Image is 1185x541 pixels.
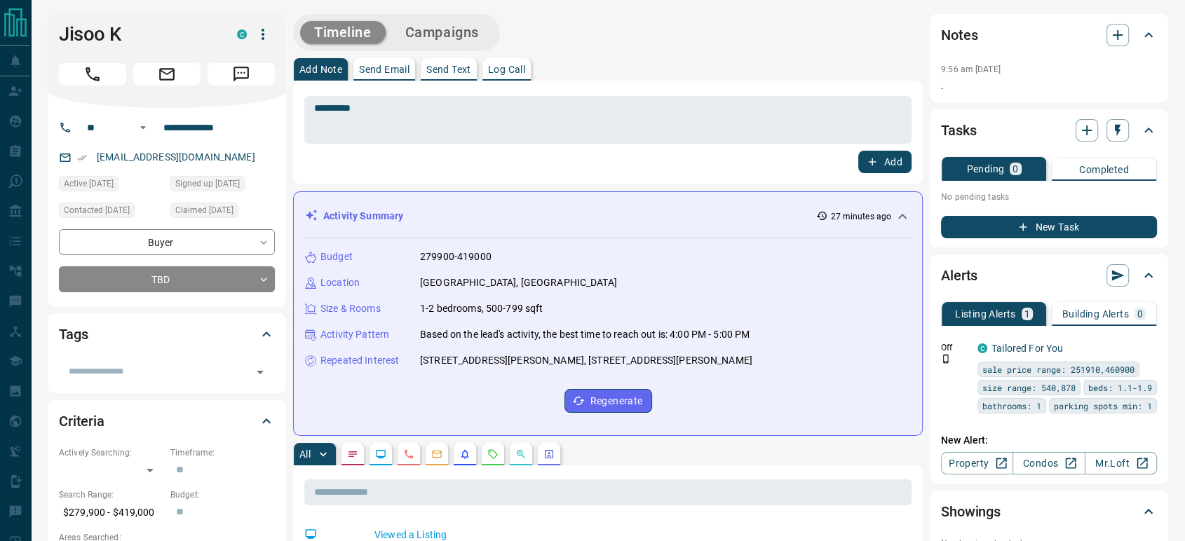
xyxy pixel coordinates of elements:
[135,119,151,136] button: Open
[1054,399,1152,413] span: parking spots min: 1
[320,353,399,368] p: Repeated Interest
[941,259,1157,292] div: Alerts
[170,176,275,196] div: Mon Aug 11 2025
[941,452,1013,474] a: Property
[487,448,499,460] svg: Requests
[982,399,1041,413] span: bathrooms: 1
[237,29,247,39] div: condos.ca
[1024,309,1030,319] p: 1
[858,151,912,173] button: Add
[133,63,201,85] span: Email
[59,317,275,351] div: Tags
[59,488,163,501] p: Search Range:
[977,343,987,353] div: condos.ca
[59,323,88,345] h2: Tags
[982,362,1135,376] span: sale price range: 251910,460900
[320,249,353,264] p: Budget
[59,229,275,255] div: Buyer
[982,381,1076,395] span: size range: 540,878
[420,249,492,264] p: 279900-419000
[59,410,104,432] h2: Criteria
[941,216,1157,238] button: New Task
[359,64,409,74] p: Send Email
[991,343,1063,354] a: Tailored For You
[941,264,977,287] h2: Alerts
[1079,165,1129,174] p: Completed
[941,186,1157,207] p: No pending tasks
[941,341,969,354] p: Off
[59,203,163,222] div: Tue Aug 12 2025
[966,164,1004,174] p: Pending
[1062,309,1129,319] p: Building Alerts
[403,448,414,460] svg: Calls
[59,63,126,85] span: Call
[420,353,752,368] p: [STREET_ADDRESS][PERSON_NAME], [STREET_ADDRESS][PERSON_NAME]
[941,495,1157,528] div: Showings
[59,446,163,459] p: Actively Searching:
[175,177,240,191] span: Signed up [DATE]
[420,301,543,316] p: 1-2 bedrooms, 500-799 sqft
[955,309,1016,319] p: Listing Alerts
[1013,164,1018,174] p: 0
[305,203,911,229] div: Activity Summary27 minutes ago
[941,18,1157,52] div: Notes
[299,449,311,459] p: All
[488,64,525,74] p: Log Call
[564,389,652,413] button: Regenerate
[941,433,1157,448] p: New Alert:
[391,21,493,44] button: Campaigns
[208,63,275,85] span: Message
[300,21,386,44] button: Timeline
[320,327,389,342] p: Activity Pattern
[64,203,130,217] span: Contacted [DATE]
[323,209,403,224] p: Activity Summary
[515,448,527,460] svg: Opportunities
[170,446,275,459] p: Timeframe:
[941,64,1001,74] p: 9:56 am [DATE]
[543,448,555,460] svg: Agent Actions
[320,301,381,316] p: Size & Rooms
[59,176,163,196] div: Tue Aug 12 2025
[59,404,275,438] div: Criteria
[941,24,977,46] h2: Notes
[941,114,1157,147] div: Tasks
[420,327,750,342] p: Based on the lead's activity, the best time to reach out is: 4:00 PM - 5:00 PM
[941,119,976,142] h2: Tasks
[459,448,470,460] svg: Listing Alerts
[170,203,275,222] div: Tue Aug 12 2025
[59,501,163,524] p: $279,900 - $419,000
[426,64,471,74] p: Send Text
[64,177,114,191] span: Active [DATE]
[170,488,275,501] p: Budget:
[830,210,891,223] p: 27 minutes ago
[941,500,1001,523] h2: Showings
[1085,452,1157,474] a: Mr.Loft
[1013,452,1085,474] a: Condos
[320,275,360,290] p: Location
[250,362,270,382] button: Open
[1137,309,1143,319] p: 0
[175,203,233,217] span: Claimed [DATE]
[59,23,216,46] h1: Jisoo K
[375,448,386,460] svg: Lead Browsing Activity
[941,354,951,364] svg: Push Notification Only
[420,275,617,290] p: [GEOGRAPHIC_DATA], [GEOGRAPHIC_DATA]
[941,78,1157,93] p: .
[299,64,342,74] p: Add Note
[97,151,255,163] a: [EMAIL_ADDRESS][DOMAIN_NAME]
[77,153,87,163] svg: Email Verified
[347,448,358,460] svg: Notes
[59,266,275,292] div: TBD
[431,448,442,460] svg: Emails
[1088,381,1152,395] span: beds: 1.1-1.9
